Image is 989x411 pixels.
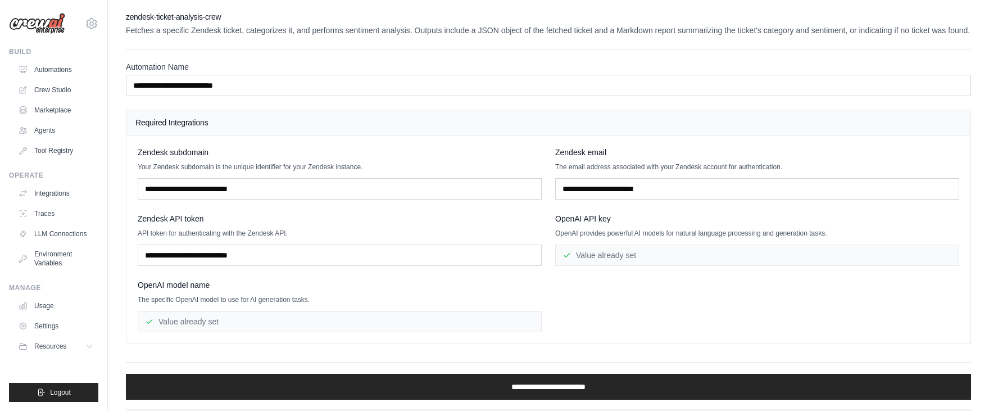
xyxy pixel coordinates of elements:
[126,61,971,73] label: Automation Name
[126,25,971,36] p: Fetches a specific Zendesk ticket, categorizes it, and performs sentiment analysis. Outputs inclu...
[9,13,65,34] img: Logo
[555,229,959,238] p: OpenAI provides powerful AI models for natural language processing and generation tasks.
[9,47,98,56] div: Build
[13,184,98,202] a: Integrations
[13,245,98,272] a: Environment Variables
[138,162,542,171] p: Your Zendesk subdomain is the unique identifier for your Zendesk instance.
[34,342,66,351] span: Resources
[13,121,98,139] a: Agents
[13,101,98,119] a: Marketplace
[555,245,959,266] div: Value already set
[138,279,210,291] span: OpenAI model name
[138,295,542,304] p: The specific OpenAI model to use for AI generation tasks.
[555,213,611,224] span: OpenAI API key
[13,337,98,355] button: Resources
[13,297,98,315] a: Usage
[138,213,204,224] span: Zendesk API token
[9,383,98,402] button: Logout
[933,357,989,411] iframe: Chat Widget
[9,283,98,292] div: Manage
[50,388,71,397] span: Logout
[13,205,98,223] a: Traces
[13,225,98,243] a: LLM Connections
[138,311,542,332] div: Value already set
[555,162,959,171] p: The email address associated with your Zendesk account for authentication.
[13,81,98,99] a: Crew Studio
[135,117,961,128] h4: Required Integrations
[555,147,606,158] span: Zendesk email
[9,171,98,180] div: Operate
[126,11,971,22] h2: zendesk-ticket-analysis-crew
[138,147,208,158] span: Zendesk subdomain
[13,61,98,79] a: Automations
[138,229,542,238] p: API token for authenticating with the Zendesk API.
[13,317,98,335] a: Settings
[13,142,98,160] a: Tool Registry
